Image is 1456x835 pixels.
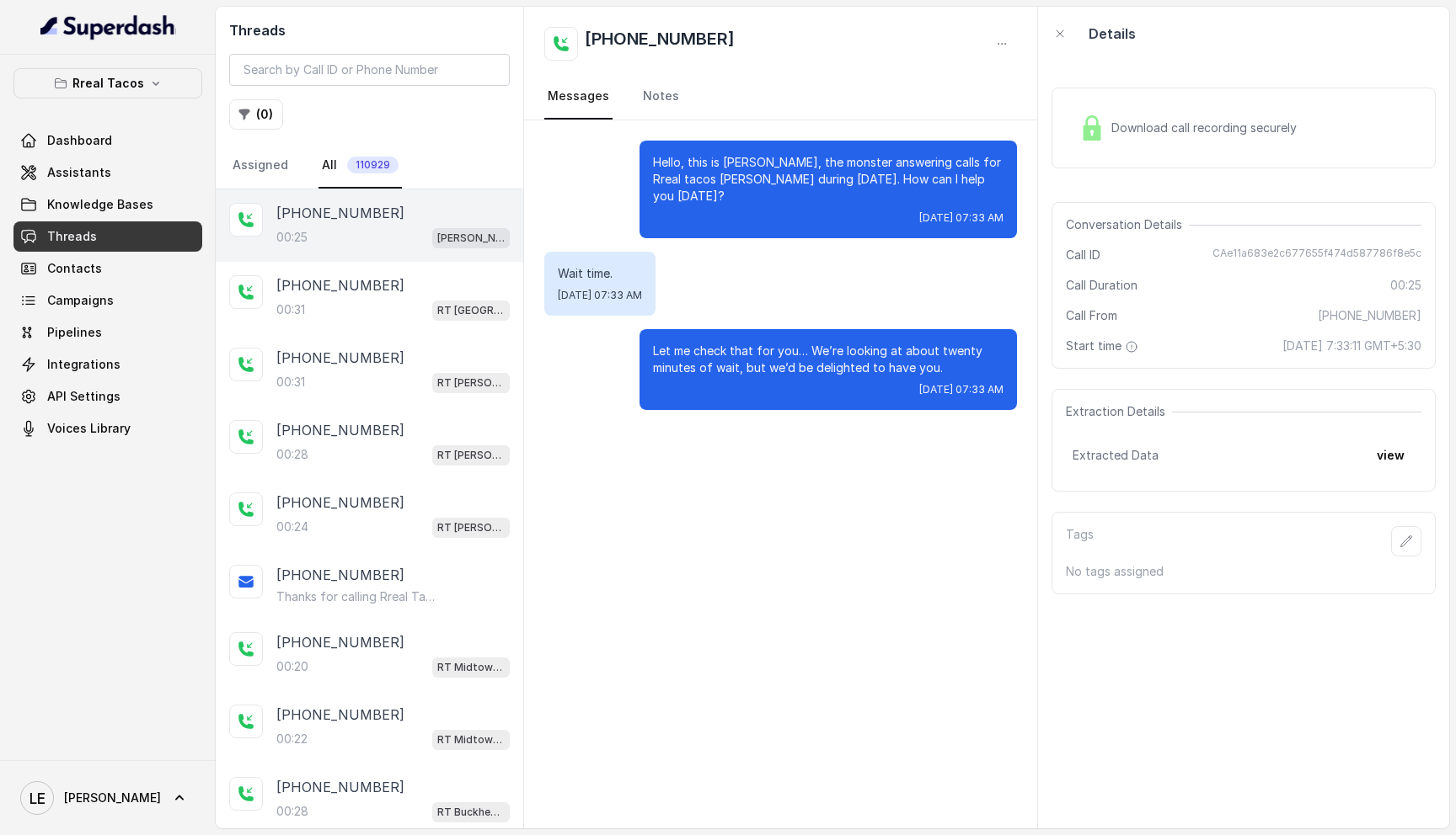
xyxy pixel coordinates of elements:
[13,285,202,316] a: Campaigns
[437,302,505,319] p: RT [GEOGRAPHIC_DATA] / EN
[13,413,202,444] a: Voices Library
[29,790,45,807] text: LE
[437,447,505,464] p: RT [PERSON_NAME][GEOGRAPHIC_DATA] / EN
[276,803,308,820] p: 00:28
[1367,440,1415,471] button: view
[13,349,202,380] a: Integrations
[558,265,642,282] p: Wait time.
[653,154,1004,205] p: Hello, this is [PERSON_NAME], the monster answering calls for Rreal tacos [PERSON_NAME] during [D...
[276,565,404,585] p: [PHONE_NUMBER]
[13,125,202,156] a: Dashboard
[558,289,642,302] span: [DATE] 07:33 AM
[276,420,404,440] p: [PHONE_NUMBER]
[72,73,144,93] p: Rreal Tacos
[1066,247,1100,263] span: Call ID
[40,13,176,40] img: light.svg
[276,519,308,535] p: 00:24
[276,203,404,223] p: [PHONE_NUMBER]
[276,588,438,605] p: Thanks for calling Rreal Tacos! Want to pick up your order? [URL][DOMAIN_NAME] Special [DATE] Bar...
[13,221,202,252] a: Threads
[276,374,305,391] p: 00:31
[437,804,505,821] p: RT Buckhead / EN
[47,388,120,405] span: API Settings
[13,189,202,220] a: Knowledge Bases
[347,157,399,173] span: 110929
[544,74,1017,120] nav: Tabs
[47,356,120,373] span: Integrations
[1390,277,1421,294] span: 00:25
[1318,307,1421,324] span: [PHONE_NUMBER]
[1212,247,1421,263] span: CAe11a683e2c677655f474d587786f8e5c
[229,143,510,189] nav: Tabs
[47,132,112,149] span: Dashboard
[276,705,404,725] p: [PHONE_NUMBER]
[276,446,308,463] p: 00:28
[276,632,404,652] p: [PHONE_NUMBER]
[47,228,97,245] span: Threads
[585,27,735,61] h2: [PHONE_NUMBER]
[1073,447,1159,464] span: Extracted Data
[276,492,404,513] p: [PHONE_NUMBER]
[47,164,111,181] span: Assistants
[1066,338,1142,354] span: Start time
[47,324,102,341] span: Pipelines
[47,292,114,309] span: Campaigns
[1282,338,1421,354] span: [DATE] 7:33:11 GMT+5:30
[229,54,510,86] input: Search by Call ID or Phone Number
[229,99,283,130] button: (0)
[1066,403,1172,420] span: Extraction Details
[653,343,1004,376] p: Let me check that for you… We’re looking at about twenty minutes of wait, but we’d be delighted t...
[1066,216,1189,233] span: Conversation Details
[229,143,292,189] a: Assigned
[1089,24,1136,44] p: Details
[276,658,308,675] p: 00:20
[1111,120,1303,136] span: Download call recording securely
[1079,115,1105,141] img: Lock Icon
[47,260,102,277] span: Contacts
[919,383,1004,396] span: [DATE] 07:33 AM
[47,420,131,437] span: Voices Library
[276,731,308,747] p: 00:22
[437,519,505,536] p: RT [PERSON_NAME][GEOGRAPHIC_DATA] / EN
[13,157,202,188] a: Assistants
[47,196,153,213] span: Knowledge Bases
[544,74,613,120] a: Messages
[1066,307,1117,324] span: Call From
[437,659,505,676] p: RT Midtown / EN
[13,253,202,284] a: Contacts
[276,229,308,246] p: 00:25
[13,774,202,822] a: [PERSON_NAME]
[276,348,404,368] p: [PHONE_NUMBER]
[919,211,1004,225] span: [DATE] 07:33 AM
[1066,563,1421,580] p: No tags assigned
[437,375,505,391] p: RT [PERSON_NAME][GEOGRAPHIC_DATA] / EN
[64,790,161,806] span: [PERSON_NAME]
[318,143,402,189] a: All110929
[276,275,404,295] p: [PHONE_NUMBER]
[13,381,202,412] a: API Settings
[13,317,202,348] a: Pipelines
[1066,526,1094,556] p: Tags
[437,230,505,247] p: [PERSON_NAME] / EN
[276,301,305,318] p: 00:31
[13,68,202,98] button: Rreal Tacos
[437,731,505,748] p: RT Midtown / EN
[1066,277,1137,294] span: Call Duration
[640,74,682,120] a: Notes
[229,20,510,40] h2: Threads
[276,777,404,797] p: [PHONE_NUMBER]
